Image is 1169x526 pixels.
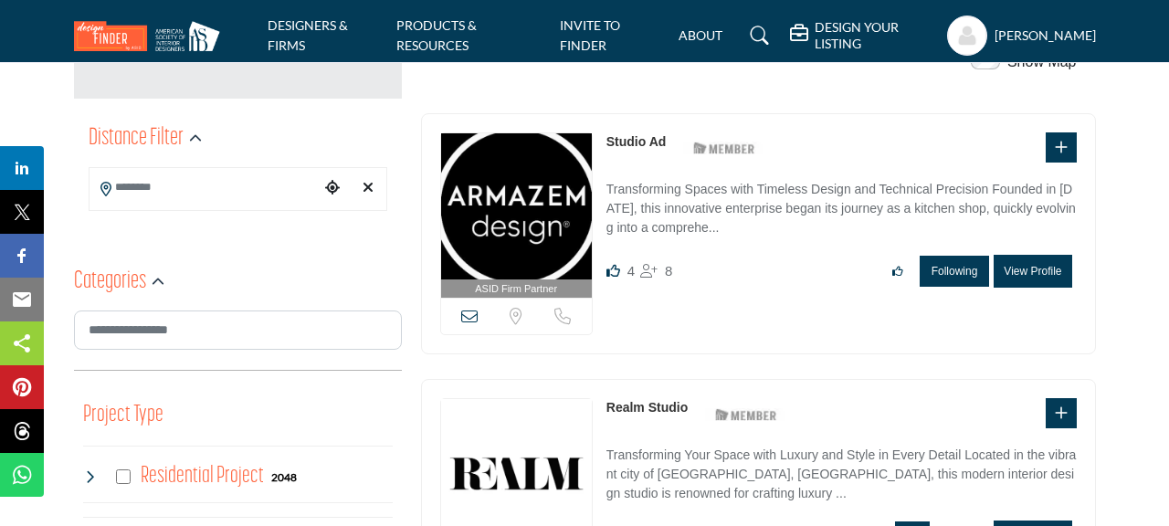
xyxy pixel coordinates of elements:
[880,256,915,287] button: Like listing
[995,26,1096,45] h5: [PERSON_NAME]
[606,134,667,149] a: Studio Ad
[606,180,1077,241] p: Transforming Spaces with Timeless Design and Technical Precision Founded in [DATE], this innovati...
[560,17,620,53] a: INVITE TO FINDER
[441,133,592,299] a: ASID Firm Partner
[271,468,297,485] div: 2048 Results For Residential Project
[815,19,937,52] h5: DESIGN YOUR LISTING
[354,169,381,208] div: Clear search location
[1055,405,1068,421] a: Add To List
[116,469,131,484] input: Select Residential Project checkbox
[665,263,672,279] span: 8
[606,169,1077,241] a: Transforming Spaces with Timeless Design and Technical Precision Founded in [DATE], this innovati...
[74,310,402,350] input: Search Category
[732,21,781,50] a: Search
[319,169,345,208] div: Choose your current location
[947,16,987,56] button: Show hide supplier dropdown
[627,263,635,279] span: 4
[74,21,229,51] img: Site Logo
[705,403,787,426] img: ASID Members Badge Icon
[606,398,688,417] p: Realm Studio
[83,398,163,433] button: Project Type
[89,122,184,155] h2: Distance Filter
[606,446,1077,507] p: Transforming Your Space with Luxury and Style in Every Detail Located in the vibrant city of [GEO...
[994,255,1071,288] button: View Profile
[606,264,620,278] i: Likes
[141,460,264,492] h4: Residential Project: Types of projects range from simple residential renovations to highly comple...
[441,133,592,279] img: Studio Ad
[475,281,557,297] span: ASID Firm Partner
[606,400,688,415] a: Realm Studio
[90,170,320,205] input: Search Location
[606,435,1077,507] a: Transforming Your Space with Luxury and Style in Every Detail Located in the vibrant city of [GEO...
[268,17,348,53] a: DESIGNERS & FIRMS
[790,19,937,52] div: DESIGN YOUR LISTING
[606,132,667,152] p: Studio Ad
[683,137,765,160] img: ASID Members Badge Icon
[74,266,146,299] h2: Categories
[1055,140,1068,155] a: Add To List
[271,471,297,484] b: 2048
[679,27,722,43] a: ABOUT
[920,256,990,287] button: Following
[396,17,477,53] a: PRODUCTS & RESOURCES
[640,260,672,282] div: Followers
